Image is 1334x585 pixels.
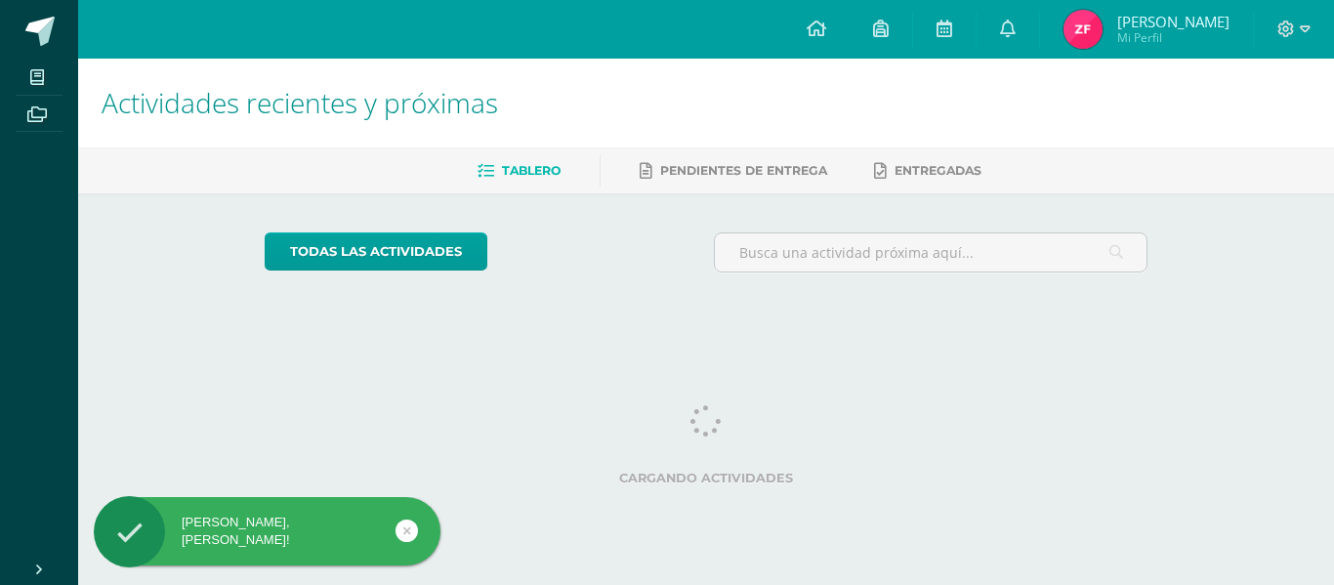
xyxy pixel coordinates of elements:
[640,155,827,187] a: Pendientes de entrega
[1117,12,1230,31] span: [PERSON_NAME]
[94,514,440,549] div: [PERSON_NAME], [PERSON_NAME]!
[895,163,981,178] span: Entregadas
[1063,10,1103,49] img: b84f1c856ff6d210f0e690298216de9b.png
[874,155,981,187] a: Entregadas
[660,163,827,178] span: Pendientes de entrega
[478,155,561,187] a: Tablero
[265,232,487,271] a: todas las Actividades
[715,233,1147,272] input: Busca una actividad próxima aquí...
[1117,29,1230,46] span: Mi Perfil
[102,84,498,121] span: Actividades recientes y próximas
[265,471,1148,485] label: Cargando actividades
[502,163,561,178] span: Tablero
